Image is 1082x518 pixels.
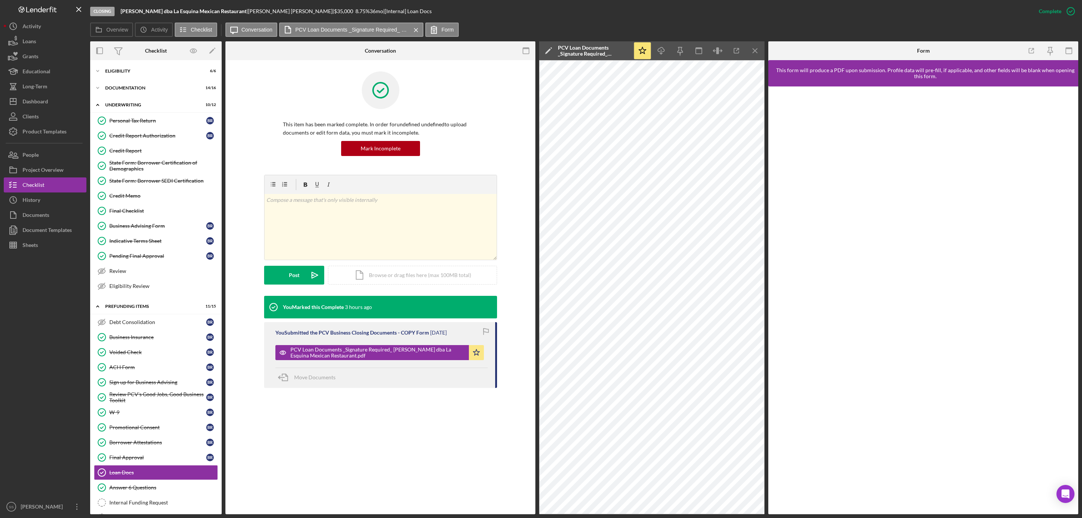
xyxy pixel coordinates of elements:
a: Voided CheckBR [94,345,218,360]
a: ACH FormBR [94,360,218,375]
div: B R [206,454,214,461]
div: Closing [90,7,115,16]
text: SS [9,505,14,509]
a: Loan Docs [94,465,218,480]
button: Conversation [225,23,278,37]
button: Complete [1031,4,1078,19]
button: Mark Incomplete [341,141,420,156]
a: Eligibility Review [94,279,218,294]
div: Pending Final Approval [109,253,206,259]
div: 10 / 12 [202,103,216,107]
div: B R [206,394,214,401]
div: 6 / 6 [202,69,216,73]
div: This form will produce a PDF upon submission. Profile data will pre-fill, if applicable, and othe... [772,67,1078,79]
a: Review PCV's Good Jobs, Good Business ToolkitBR [94,390,218,405]
div: Indicative Terms Sheet [109,238,206,244]
div: | [121,8,248,14]
label: Form [441,27,454,33]
a: Indicative Terms SheetBR [94,233,218,248]
a: Borrower AttestationsBR [94,435,218,450]
div: Personal Tax Return [109,118,206,124]
b: [PERSON_NAME] dba La Esquina Mexican Restaurant [121,8,246,14]
a: Credit Memo [94,188,218,203]
div: B R [206,252,214,260]
a: Business Advising FormBR [94,218,218,233]
a: Final ApprovalBR [94,450,218,465]
p: This item has been marked complete. In order for undefined undefined to upload documents or edit ... [283,120,478,137]
div: Loan Docs [109,470,218,476]
div: B R [206,409,214,416]
a: Business InsuranceBR [94,330,218,345]
div: Answer 6 Questions [109,485,218,491]
div: State Form: Borrower Certification of Demographics [109,160,218,172]
label: PCV Loan Documents _Signature Required_ [PERSON_NAME] dba La Esquina Mexican Restaurant.pdf [295,27,408,33]
div: Post [289,266,299,285]
div: PCV Loan Documents _Signature Required_ [PERSON_NAME] dba La Esquina Mexican Restaurant.pdf [290,347,465,359]
a: Answer 6 Questions [94,480,218,495]
div: 8.75 % [355,8,370,14]
div: $35,000 [334,8,355,14]
div: Documentation [105,86,197,90]
div: B R [206,439,214,446]
div: Credit Report [109,148,218,154]
div: B R [206,222,214,230]
div: B R [206,132,214,139]
button: PCV Loan Documents _Signature Required_ [PERSON_NAME] dba La Esquina Mexican Restaurant.pdf [275,345,484,360]
div: Conversation [365,48,396,54]
div: 36 mo [370,8,383,14]
div: Open Intercom Messenger [1056,485,1074,503]
a: State Form: Borrower Certification of Demographics [94,158,218,173]
div: Complete [1039,4,1061,19]
div: Credit Report Authorization [109,133,206,139]
div: Eligibility Review [109,283,218,289]
div: PCV Loan Documents _Signature Required_ [PERSON_NAME] dba La Esquina Mexican Restaurant.pdf [558,45,629,57]
div: Voided Check [109,349,206,355]
time: 2025-09-08 19:35 [345,304,372,310]
a: Credit Report [94,143,218,158]
div: Underwriting [105,103,197,107]
div: | [Internal] Loan Docs [383,8,432,14]
a: Promotional ConsentBR [94,420,218,435]
button: Checklist [175,23,217,37]
div: Sign up for Business Advising [109,379,206,385]
span: Move Documents [294,374,335,380]
div: [PERSON_NAME] [19,499,68,516]
div: Final Checklist [109,208,218,214]
button: PCV Loan Documents _Signature Required_ [PERSON_NAME] dba La Esquina Mexican Restaurant.pdf [279,23,423,37]
div: Review [109,268,218,274]
div: Promotional Consent [109,424,206,430]
div: Business Insurance [109,334,206,340]
div: B R [206,333,214,341]
label: Overview [106,27,128,33]
a: Review [94,264,218,279]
